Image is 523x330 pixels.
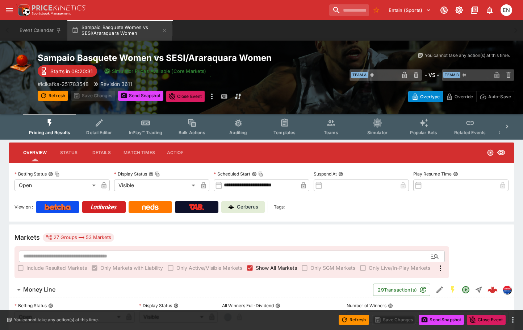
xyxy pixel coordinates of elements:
span: Related Events [454,130,486,135]
button: Open [428,250,442,263]
p: Play Resume Time [413,171,452,177]
button: Refresh [339,315,369,325]
label: Tags: [274,201,285,213]
button: Actions [161,144,193,161]
img: logo-cerberus--red.svg [488,285,498,295]
p: Auto-Save [488,93,511,100]
p: Scheduled Start [214,171,250,177]
button: Copy To Clipboard [55,172,60,177]
button: Match Times [118,144,161,161]
a: Cerberus [221,201,265,213]
button: more [509,315,517,324]
img: Sportsbook Management [32,12,71,15]
img: Ladbrokes [91,204,117,210]
span: Include Resulted Markets [26,264,87,272]
button: Close Event [166,91,205,102]
div: lclkafka [503,285,511,294]
button: Notifications [483,4,496,17]
div: 27 Groups 53 Markets [46,233,111,242]
button: Select Tenant [384,4,435,16]
span: Bulk Actions [179,130,205,135]
svg: Visible [497,148,506,157]
p: Cerberus [237,203,258,211]
button: All Winners Full-Dividend [275,303,280,308]
button: Eamon Nunn [498,2,514,18]
img: TabNZ [189,204,204,210]
button: Scheduled StartCopy To Clipboard [252,172,257,177]
a: f834c424-ba6f-47ac-86ca-066e91d60f1a [485,282,500,297]
p: Suspend At [314,171,337,177]
button: Overview [17,144,53,161]
button: Number of Winners [388,303,393,308]
p: Betting Status [14,302,47,309]
span: Teams [324,130,338,135]
span: Show All Markets [256,264,297,272]
button: SGM Enabled [446,283,459,296]
img: PriceKinetics Logo [16,3,30,17]
button: Auto-Save [476,91,514,102]
div: Open [14,180,98,191]
button: Betting Status [48,303,53,308]
div: Start From [408,91,514,102]
span: Only Live/In-Play Markets [369,264,430,272]
p: Overtype [420,93,440,100]
span: Detail Editor [86,130,112,135]
p: Revision 3611 [100,80,132,88]
span: Only SGM Markets [310,264,355,272]
label: View on : [14,201,33,213]
p: Copy To Clipboard [38,80,89,88]
p: You cannot take any action(s) at this time. [14,317,99,323]
span: Only Markets with Liability [100,264,163,272]
button: Override [443,91,476,102]
button: Copy To Clipboard [258,172,263,177]
button: Refresh [38,91,68,101]
p: You cannot take any action(s) at this time. [425,52,510,59]
button: Sampaio Basquete Women vs SESI/Araraquara Women [67,20,172,41]
span: Popular Bets [410,130,437,135]
img: basketball.png [9,52,32,75]
span: Team B [443,72,460,78]
img: Cerberus [228,204,234,210]
img: PriceKinetics [32,5,85,11]
p: Betting Status [14,171,47,177]
h2: Copy To Clipboard [38,52,316,63]
button: Open [459,283,472,296]
img: Betcha [45,204,71,210]
span: InPlay™ Trading [129,130,162,135]
button: Status [53,144,85,161]
svg: Open [461,285,470,294]
p: Display Status [114,171,147,177]
button: Simulator Prices Available (Core Markets) [100,65,211,77]
input: search [329,4,369,16]
button: Suspend At [338,172,343,177]
p: Display Status [139,302,172,309]
span: Simulator [367,130,388,135]
h6: Money Line [23,286,55,293]
button: Betting StatusCopy To Clipboard [48,172,53,177]
button: Play Resume Time [453,172,458,177]
p: Number of Winners [347,302,386,309]
p: Starts in 08:20:31 [50,67,93,75]
button: Connected to PK [438,4,451,17]
button: 29Transaction(s) [373,284,430,296]
button: Send Snapshot [419,315,464,325]
button: Event Calendar [15,20,66,41]
div: f834c424-ba6f-47ac-86ca-066e91d60f1a [488,285,498,295]
button: open drawer [3,4,16,17]
span: Auditing [229,130,247,135]
img: Neds [142,204,158,210]
div: Event type filters [23,114,500,140]
button: Display Status [173,303,179,308]
span: Pricing and Results [29,130,70,135]
p: Override [455,93,473,100]
span: Templates [273,130,296,135]
button: more [208,91,216,102]
button: Documentation [468,4,481,17]
button: Details [85,144,118,161]
h5: Markets [14,233,40,242]
button: Copy To Clipboard [155,172,160,177]
p: All Winners Full-Dividend [222,302,274,309]
button: Close Event [467,315,506,325]
button: Display StatusCopy To Clipboard [148,172,154,177]
button: Straight [472,283,485,296]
